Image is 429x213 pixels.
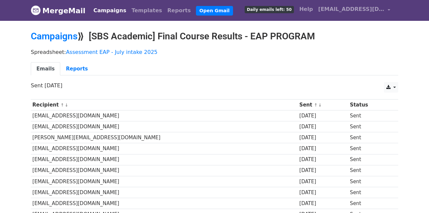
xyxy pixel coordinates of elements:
[31,4,85,18] a: MergeMail
[31,62,60,76] a: Emails
[318,5,384,13] span: [EMAIL_ADDRESS][DOMAIN_NAME]
[31,143,298,154] td: [EMAIL_ADDRESS][DOMAIN_NAME]
[31,187,298,198] td: [EMAIL_ADDRESS][DOMAIN_NAME]
[315,3,393,18] a: [EMAIL_ADDRESS][DOMAIN_NAME]
[245,6,294,13] span: Daily emails left: 50
[31,165,298,176] td: [EMAIL_ADDRESS][DOMAIN_NAME]
[91,4,129,17] a: Campaigns
[299,200,347,207] div: [DATE]
[196,6,233,16] a: Open Gmail
[60,62,93,76] a: Reports
[348,198,392,209] td: Sent
[297,3,315,16] a: Help
[31,176,298,187] td: [EMAIL_ADDRESS][DOMAIN_NAME]
[348,100,392,110] th: Status
[348,121,392,132] td: Sent
[348,176,392,187] td: Sent
[31,132,298,143] td: [PERSON_NAME][EMAIL_ADDRESS][DOMAIN_NAME]
[31,31,77,42] a: Campaigns
[31,198,298,209] td: [EMAIL_ADDRESS][DOMAIN_NAME]
[348,110,392,121] td: Sent
[348,165,392,176] td: Sent
[348,187,392,198] td: Sent
[31,31,398,42] h2: ⟫ [SBS Academic] Final Course Results - EAP PROGRAM
[31,121,298,132] td: [EMAIL_ADDRESS][DOMAIN_NAME]
[65,103,68,107] a: ↓
[318,103,322,107] a: ↓
[31,110,298,121] td: [EMAIL_ADDRESS][DOMAIN_NAME]
[314,103,317,107] a: ↑
[31,154,298,165] td: [EMAIL_ADDRESS][DOMAIN_NAME]
[299,156,347,163] div: [DATE]
[348,143,392,154] td: Sent
[129,4,165,17] a: Templates
[31,5,41,15] img: MergeMail logo
[299,134,347,142] div: [DATE]
[66,49,158,55] a: Assessment EAP - July intake 2025
[299,112,347,120] div: [DATE]
[31,49,398,56] p: Spreadsheet:
[348,132,392,143] td: Sent
[299,123,347,131] div: [DATE]
[165,4,194,17] a: Reports
[299,145,347,152] div: [DATE]
[242,3,297,16] a: Daily emails left: 50
[299,189,347,196] div: [DATE]
[299,167,347,174] div: [DATE]
[31,100,298,110] th: Recipient
[298,100,349,110] th: Sent
[299,178,347,186] div: [DATE]
[31,82,398,89] p: Sent [DATE]
[61,103,64,107] a: ↑
[348,154,392,165] td: Sent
